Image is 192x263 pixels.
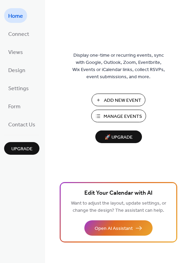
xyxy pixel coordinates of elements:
[95,225,133,232] span: Open AI Assistant
[8,65,25,76] span: Design
[84,220,153,236] button: Open AI Assistant
[95,130,142,143] button: 🚀 Upgrade
[4,81,33,95] a: Settings
[4,26,33,41] a: Connect
[4,63,29,77] a: Design
[8,11,23,22] span: Home
[4,117,39,131] a: Contact Us
[8,83,29,94] span: Settings
[4,44,27,59] a: Views
[4,8,27,23] a: Home
[8,47,23,58] span: Views
[11,146,33,153] span: Upgrade
[8,29,29,40] span: Connect
[92,94,145,106] button: Add New Event
[8,120,35,130] span: Contact Us
[72,52,165,81] span: Display one-time or recurring events, sync with Google, Outlook, Zoom, Eventbrite, Wix Events or ...
[104,113,142,120] span: Manage Events
[4,142,39,155] button: Upgrade
[71,199,166,215] span: Want to adjust the layout, update settings, or change the design? The assistant can help.
[91,110,146,122] button: Manage Events
[104,97,141,104] span: Add New Event
[99,133,138,142] span: 🚀 Upgrade
[8,101,21,112] span: Form
[4,99,25,113] a: Form
[84,189,153,198] span: Edit Your Calendar with AI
